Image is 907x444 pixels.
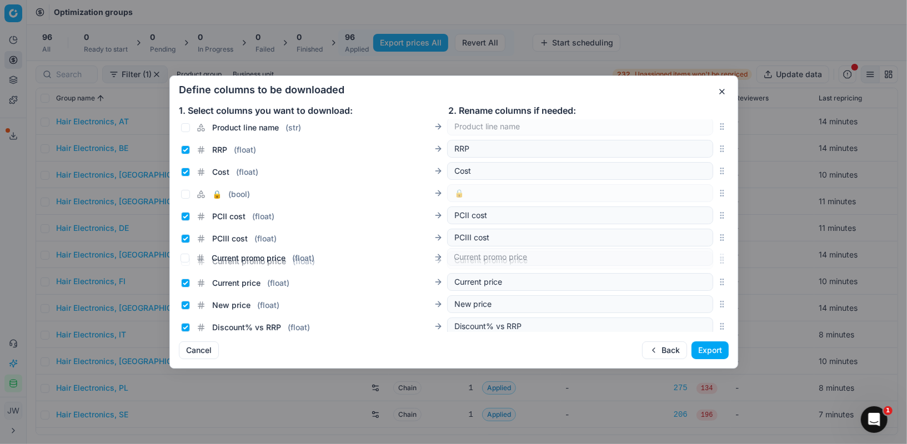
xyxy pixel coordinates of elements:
span: PCIII cost [212,233,248,244]
span: ( float ) [254,233,277,244]
div: 2. Rename columns if needed: [448,104,718,117]
span: 1 [884,406,893,415]
button: Cancel [179,341,219,359]
button: Export [691,341,729,359]
span: ( float ) [288,322,310,333]
iframe: Intercom live chat [861,406,888,433]
button: Back [642,341,687,359]
span: ( float ) [236,167,258,178]
span: RRP [212,144,227,155]
span: Discount% vs RRP [212,322,281,333]
h2: Define columns to be downloaded [179,85,729,95]
span: ( float ) [293,256,315,267]
div: 1. Select columns you want to download: [179,104,448,117]
span: Current promo price [212,256,286,267]
span: PCII cost [212,211,245,222]
span: ( float ) [252,211,274,222]
span: New price [212,300,250,311]
span: ( str ) [285,122,301,133]
span: 🔒 [212,189,222,200]
span: ( float ) [267,277,289,289]
span: ( bool ) [228,189,250,200]
span: ( float ) [234,144,256,155]
span: ( float ) [257,300,279,311]
span: Product line name [212,122,279,133]
span: Current price [212,277,260,289]
span: Cost [212,167,229,178]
